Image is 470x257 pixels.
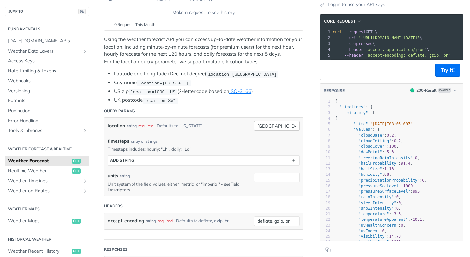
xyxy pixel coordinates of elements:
[335,139,403,143] span: : ,
[438,88,451,93] span: Example
[320,53,331,58] div: 5
[320,29,331,35] div: 1
[322,18,364,24] button: cURL Request
[107,9,300,16] div: Make a request to see history.
[8,98,87,104] span: Formats
[358,167,382,171] span: "hailSize"
[401,223,403,228] span: 0
[5,156,89,166] a: Weather Forecastget
[407,87,460,94] button: 200200-ResultExample
[110,158,134,163] div: ADD string
[335,189,422,194] span: : ,
[410,217,413,222] span: -
[320,149,330,155] div: 10
[8,68,87,74] span: Rate Limiting & Tokens
[131,138,158,144] div: array of strings
[323,65,333,75] button: Copy to clipboard
[335,184,415,188] span: : ,
[396,195,399,199] span: 0
[358,144,387,149] span: "cloudCover"
[344,47,363,52] span: --header
[358,195,394,199] span: "rainIntensity"
[320,121,330,127] div: 5
[5,247,89,256] a: Weather Recent Historyget
[413,189,420,194] span: 995
[358,161,399,166] span: "hailProbability"
[72,249,81,254] span: get
[72,168,81,174] span: get
[5,66,89,76] a: Rate Limiting & Tokens
[358,133,384,138] span: "cloudBase"
[358,150,382,154] span: "dewPoint"
[104,247,128,252] div: Responses
[354,122,368,126] span: "time"
[8,58,87,64] span: Access Keys
[320,206,330,211] div: 20
[5,236,89,242] h2: Historical Weather
[82,128,87,133] button: Show subpages for Tools & Libraries
[389,234,401,239] span: 14.73
[335,122,415,126] span: : ,
[5,186,89,196] a: Weather on RoutesShow subpages for Weather on Routes
[5,76,89,86] a: Webhooks
[320,211,330,217] div: 21
[333,36,422,40] span: \
[229,88,251,94] a: ISO-3166
[108,146,300,152] p: Timesteps includes: hourly: "1h", daily: "1d"
[8,48,81,54] span: Weather Data Layers
[333,30,377,34] span: GET \
[108,173,118,179] label: units
[320,228,330,234] div: 24
[335,150,396,154] span: : ,
[358,234,387,239] span: "visibility"
[127,121,137,130] div: string
[320,172,330,177] div: 14
[8,248,70,255] span: Weather Recent History
[335,133,396,138] span: : ,
[320,161,330,166] div: 12
[394,139,401,143] span: 0.2
[344,30,366,34] span: --request
[138,81,189,85] span: location=[US_STATE]
[8,78,87,84] span: Webhooks
[391,240,401,244] span: 1001
[320,104,330,110] div: 2
[384,150,387,154] span: -
[144,98,176,103] span: location=SW1
[435,64,460,77] button: Try It!
[335,99,337,104] span: {
[358,172,382,177] span: "humidity"
[320,47,331,53] div: 4
[320,110,330,116] div: 3
[403,184,413,188] span: 1009
[335,116,337,121] span: {
[320,166,330,172] div: 13
[5,176,89,186] a: Weather TimelinesShow subpages for Weather Timelines
[8,188,81,194] span: Weather on Routes
[333,30,342,34] span: curl
[320,178,330,183] div: 15
[108,181,244,193] p: Unit system of the field values, either "metric" or "imperial" - see
[8,128,81,134] span: Tools & Libraries
[358,206,394,211] span: "snowIntensity"
[5,116,89,126] a: Error Handling
[422,178,424,183] span: 0
[344,41,373,46] span: --compressed
[413,217,422,222] span: 10.1
[157,121,203,130] div: Defaults to [US_STATE]
[8,108,87,114] span: Pagination
[8,218,70,224] span: Weather Maps
[5,206,89,212] h2: Weather Maps
[5,86,89,96] a: Versioning
[8,168,70,174] span: Realtime Weather
[176,216,229,226] div: Defaults to deflate, gzip, br
[320,217,330,222] div: 22
[130,89,175,94] span: location=10001 US
[320,239,330,245] div: 26
[320,99,330,104] div: 1
[114,79,303,86] li: City name
[104,36,303,65] p: Using the weather forecast API you can access up-to-date weather information for your location, i...
[344,53,363,58] span: --header
[335,127,380,132] span: : {
[5,166,89,176] a: Realtime Weatherget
